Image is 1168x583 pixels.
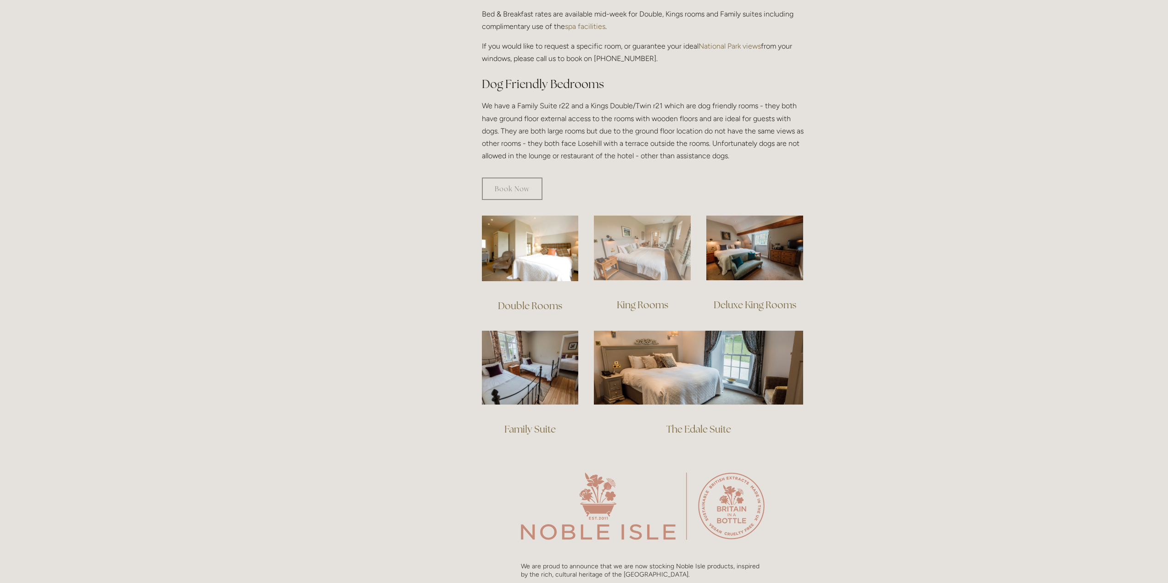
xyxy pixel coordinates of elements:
[482,40,804,65] p: If you would like to request a specific room, or guarantee your ideal from your windows, please c...
[521,562,765,578] p: We are proud to announce that we are now stocking Noble Isle products, inspired by the rich, cult...
[594,216,691,280] img: King Room view, Losehill Hotel
[699,42,761,50] a: National Park views
[504,423,556,435] a: Family Suite
[482,216,579,281] img: Double Room view, Losehill Hotel
[706,216,803,280] img: Deluxe King Room view, Losehill Hotel
[617,299,668,311] a: King Rooms
[482,178,542,200] a: Book Now
[594,331,803,404] img: The Edale Suite, Losehill Hotel
[714,299,796,311] a: Deluxe King Rooms
[666,423,731,435] a: The Edale Suite
[482,8,804,33] p: Bed & Breakfast rates are available mid-week for Double, Kings rooms and Family suites including ...
[482,100,804,162] p: We have a Family Suite r22 and a Kings Double/Twin r21 which are dog friendly rooms - they both h...
[565,22,605,31] a: spa facilities
[498,300,562,312] a: Double Rooms
[482,331,579,405] img: Family Suite view, Losehill Hotel
[482,76,804,92] h2: Dog Friendly Bedrooms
